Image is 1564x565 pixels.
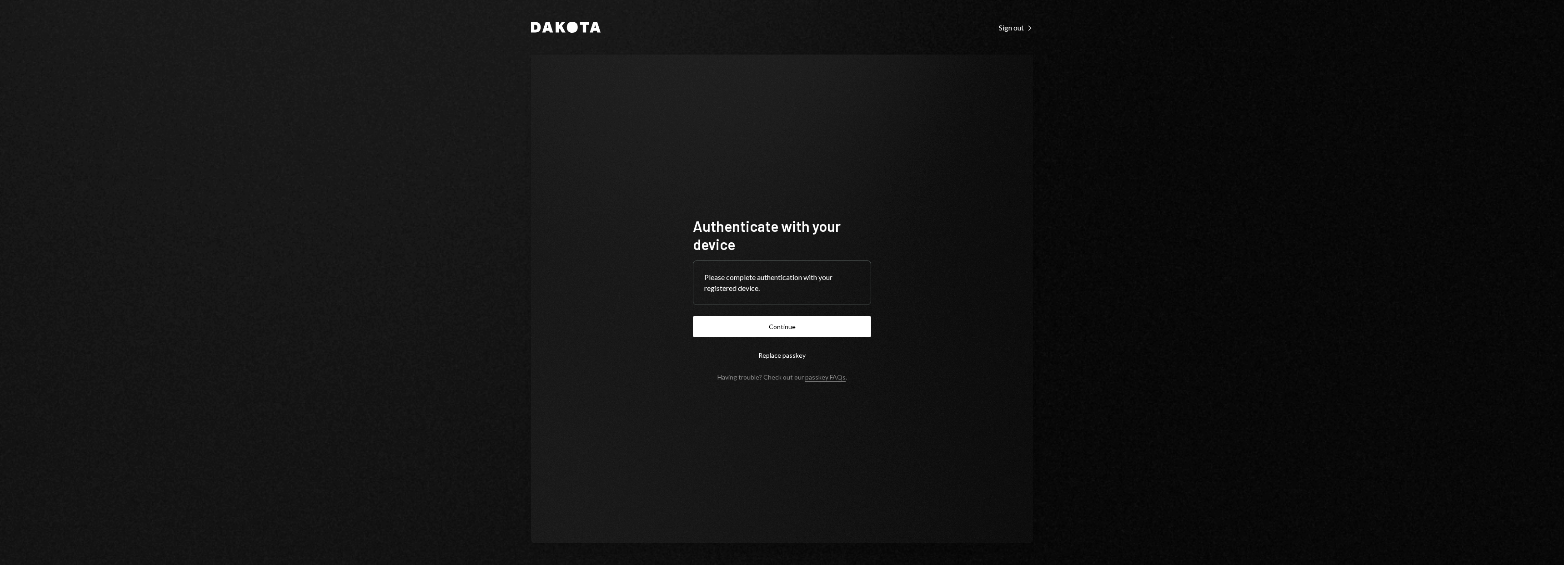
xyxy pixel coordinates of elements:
a: Sign out [999,22,1033,32]
h1: Authenticate with your device [693,217,871,253]
button: Replace passkey [693,345,871,366]
div: Please complete authentication with your registered device. [704,272,860,294]
a: passkey FAQs [805,373,846,382]
button: Continue [693,316,871,337]
div: Having trouble? Check out our . [717,373,847,381]
div: Sign out [999,23,1033,32]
